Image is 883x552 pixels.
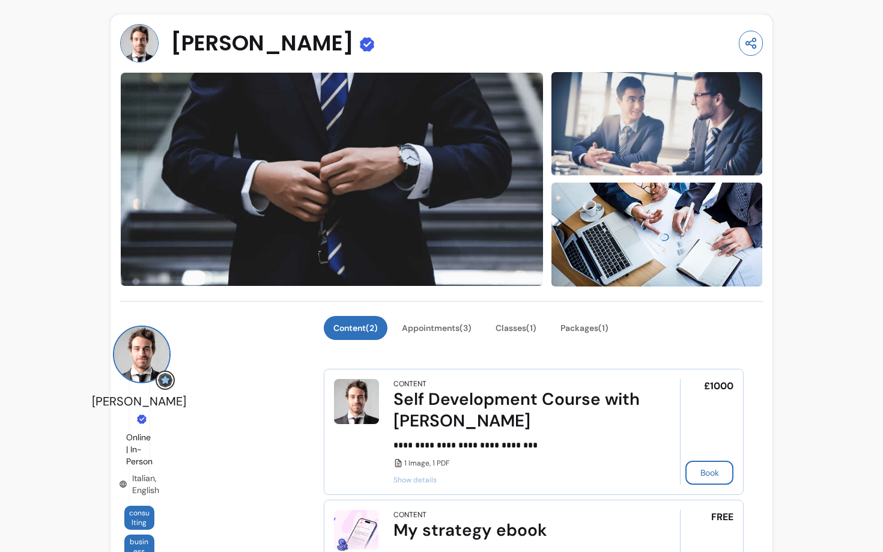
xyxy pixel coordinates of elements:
div: £1000 [680,379,733,485]
img: Provider image [120,24,159,62]
img: Provider image [113,326,171,383]
img: image-1 [551,71,763,177]
div: Self Development Course with [PERSON_NAME] [393,389,646,432]
div: My strategy ebook [393,520,646,541]
div: Content [393,510,426,520]
div: Content [393,379,426,389]
button: Content(2) [324,316,387,340]
button: Book [685,461,733,485]
img: image-0 [120,72,544,287]
button: Classes(1) [486,316,546,340]
div: Italian, English [119,472,159,496]
button: Appointments(3) [392,316,481,340]
div: 1 Image, 1 PDF [393,458,646,468]
span: [PERSON_NAME] [92,393,186,409]
img: Self Development Course with John [334,379,379,424]
span: [PERSON_NAME] [171,31,354,55]
button: Packages(1) [551,316,618,340]
p: Online | In-Person [126,431,153,467]
span: consulting [129,508,150,527]
img: Grow [158,373,172,387]
span: Show details [393,475,646,485]
img: image-2 [551,181,763,288]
